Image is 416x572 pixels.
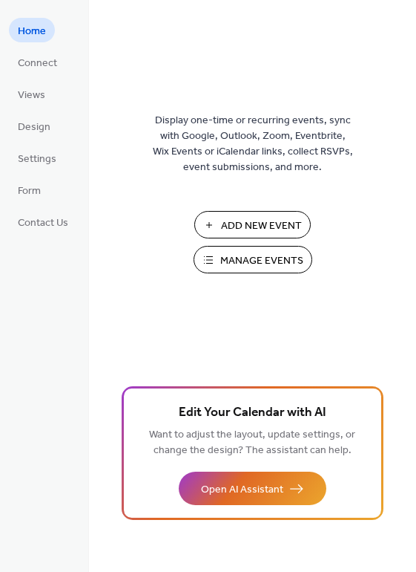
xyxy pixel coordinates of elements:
span: Views [18,88,45,103]
a: Settings [9,146,65,170]
span: Want to adjust the layout, update settings, or change the design? The assistant can help. [149,425,355,461]
span: Open AI Assistant [201,482,283,498]
span: Display one-time or recurring events, sync with Google, Outlook, Zoom, Eventbrite, Wix Events or ... [153,113,353,175]
button: Add New Event [194,211,311,238]
a: Views [9,82,54,106]
button: Open AI Assistant [179,472,326,505]
a: Design [9,114,59,138]
span: Design [18,120,50,135]
button: Manage Events [194,246,312,273]
span: Connect [18,56,57,71]
span: Manage Events [220,253,303,269]
span: Form [18,183,41,199]
span: Home [18,24,46,39]
span: Edit Your Calendar with AI [179,403,326,423]
a: Connect [9,50,66,74]
span: Contact Us [18,215,68,231]
a: Contact Us [9,209,77,234]
a: Form [9,178,50,202]
span: Add New Event [221,218,302,234]
a: Home [9,18,55,42]
span: Settings [18,152,56,167]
